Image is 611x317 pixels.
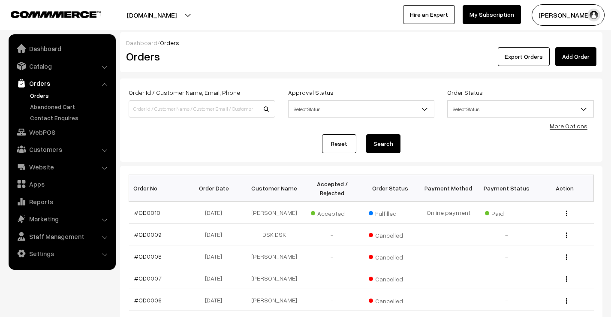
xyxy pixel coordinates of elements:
[311,207,354,218] span: Accepted
[11,211,113,226] a: Marketing
[245,175,304,202] th: Customer Name
[187,245,245,267] td: [DATE]
[532,4,605,26] button: [PERSON_NAME]…
[303,223,361,245] td: -
[97,4,207,26] button: [DOMAIN_NAME]
[126,39,157,46] a: Dashboard
[187,289,245,311] td: [DATE]
[369,229,412,240] span: Cancelled
[303,245,361,267] td: -
[11,58,113,74] a: Catalog
[134,253,162,260] a: #OD0008
[303,289,361,311] td: -
[134,275,162,282] a: #OD0007
[361,175,420,202] th: Order Status
[11,176,113,192] a: Apps
[245,223,304,245] td: DSK DSK
[11,124,113,140] a: WebPOS
[555,47,596,66] a: Add Order
[134,296,162,304] a: #OD0006
[478,223,536,245] td: -
[160,39,179,46] span: Orders
[187,202,245,223] td: [DATE]
[419,202,478,223] td: Online payment
[566,254,567,260] img: Menu
[11,229,113,244] a: Staff Management
[11,246,113,261] a: Settings
[288,88,334,97] label: Approval Status
[369,272,412,284] span: Cancelled
[478,289,536,311] td: -
[566,276,567,282] img: Menu
[187,267,245,289] td: [DATE]
[478,245,536,267] td: -
[11,159,113,175] a: Website
[28,113,113,122] a: Contact Enquires
[245,245,304,267] td: [PERSON_NAME]
[536,175,594,202] th: Action
[478,267,536,289] td: -
[322,134,356,153] a: Reset
[566,232,567,238] img: Menu
[369,207,412,218] span: Fulfilled
[289,102,434,117] span: Select Status
[366,134,400,153] button: Search
[448,102,593,117] span: Select Status
[11,9,86,19] a: COMMMERCE
[11,75,113,91] a: Orders
[478,175,536,202] th: Payment Status
[129,100,275,118] input: Order Id / Customer Name / Customer Email / Customer Phone
[369,294,412,305] span: Cancelled
[11,194,113,209] a: Reports
[245,202,304,223] td: [PERSON_NAME]
[187,175,245,202] th: Order Date
[587,9,600,21] img: user
[28,91,113,100] a: Orders
[303,175,361,202] th: Accepted / Rejected
[28,102,113,111] a: Abandoned Cart
[566,298,567,304] img: Menu
[303,267,361,289] td: -
[245,267,304,289] td: [PERSON_NAME]
[187,223,245,245] td: [DATE]
[11,11,101,18] img: COMMMERCE
[369,251,412,262] span: Cancelled
[447,100,594,118] span: Select Status
[11,142,113,157] a: Customers
[11,41,113,56] a: Dashboard
[126,38,596,47] div: /
[419,175,478,202] th: Payment Method
[403,5,455,24] a: Hire an Expert
[134,209,160,216] a: #OD0010
[129,88,240,97] label: Order Id / Customer Name, Email, Phone
[550,122,587,130] a: More Options
[498,47,550,66] button: Export Orders
[245,289,304,311] td: [PERSON_NAME]
[463,5,521,24] a: My Subscription
[126,50,274,63] h2: Orders
[129,175,187,202] th: Order No
[447,88,483,97] label: Order Status
[566,211,567,216] img: Menu
[134,231,162,238] a: #OD0009
[288,100,435,118] span: Select Status
[485,207,528,218] span: Paid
